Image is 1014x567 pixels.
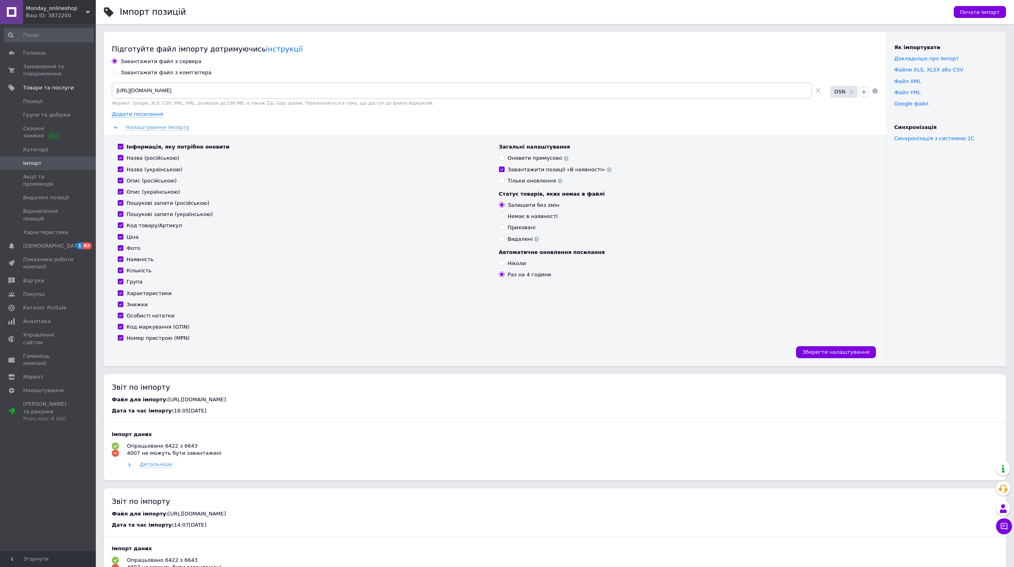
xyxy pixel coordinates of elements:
div: Опрацьовано 6422 з 6643 [127,442,198,450]
span: Позиції [23,98,43,105]
div: 4007 не можуть бути завантажені [127,450,222,457]
div: Наявність [127,256,154,263]
span: Почати імпорт [960,9,1000,15]
div: Підготуйте файл імпорту дотримуючись [112,44,878,54]
span: Налаштування [23,387,64,394]
a: інструкції [266,45,303,53]
span: Відновлення позицій [23,208,74,222]
div: Пошукові запити (українською) [127,211,213,218]
div: Тільки оновлення [508,177,562,184]
div: Загальні налаштування [499,143,872,151]
span: Дата та час імпорту: [112,522,174,528]
div: Як імпортувати [894,44,998,51]
div: Немає в наявності [508,213,558,220]
div: Завантажити файл з сервера [121,58,202,65]
span: Замовлення та повідомлення [23,63,74,77]
span: Гаманець компанії [23,353,74,367]
span: Акції та промокоди [23,173,74,188]
div: Опис (російською) [127,177,177,184]
div: Статус товарів, яких немає в файлі [499,190,872,198]
span: Характеристики [23,229,68,236]
span: 1 [76,242,83,249]
a: Докладніше про імпорт [894,56,959,61]
span: Файл для імпорту: [112,511,168,517]
span: Каталог ProSale [23,304,66,311]
div: Раз на 4 години [508,271,551,278]
div: Характеристики [127,290,172,297]
div: Звіт по імпорту [112,382,998,392]
div: Звіт по імпорту [112,496,998,506]
button: Почати імпорт [954,6,1006,18]
span: 18:05[DATE] [174,408,206,414]
div: Код маркування (GTIN) [127,323,190,331]
span: [URL][DOMAIN_NAME] [168,511,226,517]
div: Назва (українською) [127,166,182,173]
div: Інформація, яку потрібно оновити [127,143,230,151]
div: Видалені [508,236,539,243]
span: Зберегти налаштування [802,349,869,355]
span: Дата та час імпорту: [112,408,174,414]
div: Пошукові запити (російською) [127,200,210,207]
div: Залишити без змін [508,202,559,209]
span: Управління сайтом [23,331,74,346]
span: Показники роботи компанії [23,256,74,270]
div: Ваш ID: 3872200 [26,12,96,19]
input: Вкажіть посилання [112,83,812,99]
span: [URL][DOMAIN_NAME] [168,397,226,402]
div: Фото [127,245,141,252]
a: Синхронізація з системою 1С [894,135,974,141]
div: Приховані [508,224,536,231]
div: Імпорт даних [112,545,998,552]
h1: Імпорт позицій [120,7,186,17]
a: Google файл [894,101,929,107]
div: Формат: Google, XLS, CSV, YML, XML, розміром до 180 МБ, а також Zip, Gzip архіви. Переконайтеся в... [112,101,824,106]
div: Знижки [127,301,148,308]
span: Групи та добірки [23,111,70,119]
a: Файли ХLS, XLSX або CSV [894,67,963,73]
div: Автоматичне оновлення посилання [499,249,872,256]
div: Опрацьовано 6422 з 6643 [127,557,198,564]
button: Зберегти налаштування [796,346,876,358]
span: DSN [834,88,846,95]
span: Додати посилання [112,111,163,117]
span: Відгуки [23,277,44,284]
a: Файл XML [894,78,921,84]
span: Сезонні знижки [23,125,74,139]
div: Завантажити файл з комп'ютера [121,69,212,76]
input: Пошук [4,28,94,42]
a: Файл YML [894,89,921,95]
span: 83 [83,242,92,249]
div: Завантажити позиції «В наявності» [508,166,612,173]
span: Покупці [23,291,45,298]
span: [DEMOGRAPHIC_DATA] [23,242,82,250]
div: Код товару/Артикул [127,222,182,229]
div: Номер пристрою (MPN) [127,335,190,342]
span: Товари та послуги [23,84,74,91]
div: Група [127,278,143,285]
div: Ціна [127,234,139,241]
span: Аналітика [23,318,51,325]
div: Назва (російською) [127,155,179,162]
span: Головна [23,50,46,57]
div: Особисті нотатки [127,312,174,319]
span: Файл для імпорту: [112,397,168,402]
div: Prom мікс 6 000 [23,415,74,422]
span: Детальніше [140,461,172,468]
span: Категорії [23,146,48,153]
span: Видалені позиції [23,194,69,201]
div: Синхронізація [894,124,998,131]
span: Маркет [23,373,44,381]
span: Налаштування імпорту [126,124,189,131]
div: Ніколи [508,260,526,267]
button: Чат з покупцем [996,518,1012,534]
span: [PERSON_NAME] та рахунки [23,400,74,422]
span: 14:07[DATE] [174,522,206,528]
div: Опис (українською) [127,188,180,196]
div: Оновити примусово [508,155,569,162]
div: Імпорт даних [112,431,998,438]
div: Кількість [127,267,152,274]
span: Monday_onlineshop [26,5,86,12]
span: Імпорт [23,160,42,167]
